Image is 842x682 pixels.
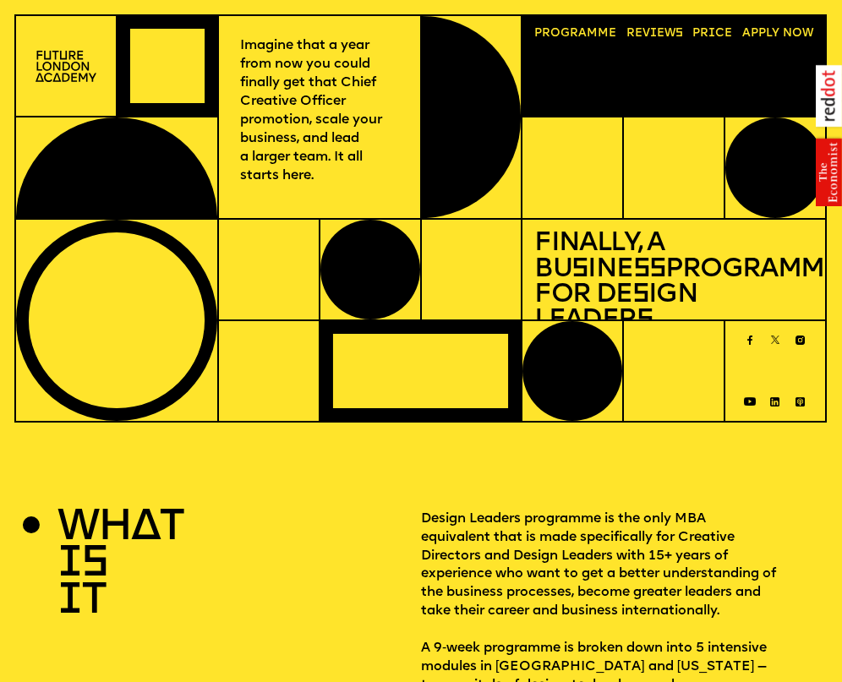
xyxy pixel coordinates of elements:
[637,307,653,334] span: s
[528,22,622,46] a: Programme
[534,231,813,333] h1: Finally, a Bu ine Programme for De ign Leader
[57,510,125,621] h2: WHAT IS IT
[632,281,648,308] span: s
[578,28,587,39] span: a
[621,22,689,46] a: Reviews
[633,256,666,283] span: ss
[240,37,399,185] p: Imagine that a year from now you could finally get that Chief Creative Officer promotion, scale y...
[742,28,751,39] span: A
[686,22,738,46] a: Price
[571,256,588,283] span: s
[736,22,819,46] a: Apply now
